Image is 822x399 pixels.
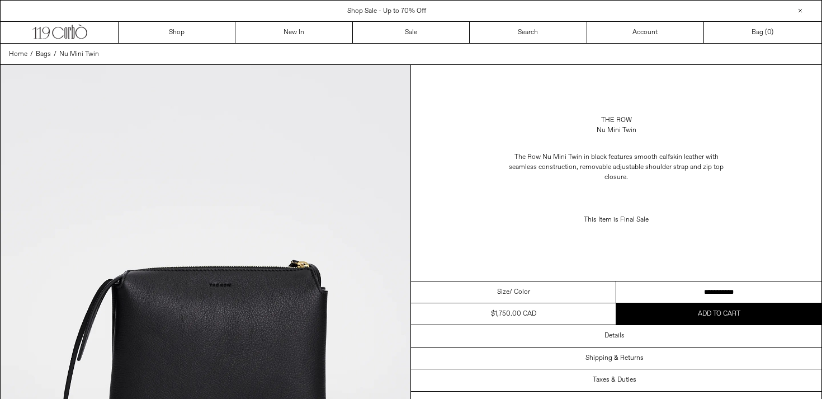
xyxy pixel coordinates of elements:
span: / [54,49,56,59]
a: Bags [36,49,51,59]
button: Add to cart [616,303,821,325]
a: Bag () [704,22,821,43]
a: Sale [353,22,470,43]
a: Search [470,22,587,43]
span: 0 [767,28,771,37]
a: Shop [119,22,235,43]
span: Bags [36,50,51,59]
a: Nu Mini Twin [59,49,99,59]
span: Home [9,50,27,59]
a: Shop Sale - Up to 70% Off [347,7,426,16]
a: Account [587,22,704,43]
div: $1,750.00 CAD [491,309,536,319]
a: New In [235,22,352,43]
h3: Shipping & Returns [585,354,644,362]
span: Nu Mini Twin [59,50,99,59]
span: The Row Nu Mini Twin in black features smooth calfskin leather with seamless construction, remova... [509,153,724,182]
span: / [30,49,33,59]
a: Home [9,49,27,59]
span: Add to cart [698,309,740,318]
h3: Details [604,332,625,340]
div: Nu Mini Twin [597,125,636,135]
span: / Color [509,287,530,297]
span: Size [497,287,509,297]
span: ) [767,27,773,37]
h3: Taxes & Duties [593,376,636,384]
a: The Row [601,115,632,125]
span: This Item is Final Sale [584,215,649,224]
